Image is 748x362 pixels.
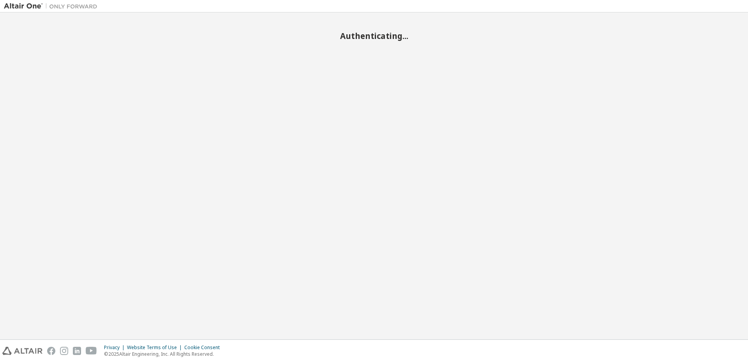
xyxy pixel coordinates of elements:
[4,31,744,41] h2: Authenticating...
[184,344,224,351] div: Cookie Consent
[104,351,224,357] p: © 2025 Altair Engineering, Inc. All Rights Reserved.
[127,344,184,351] div: Website Terms of Use
[60,347,68,355] img: instagram.svg
[47,347,55,355] img: facebook.svg
[73,347,81,355] img: linkedin.svg
[2,347,42,355] img: altair_logo.svg
[104,344,127,351] div: Privacy
[86,347,97,355] img: youtube.svg
[4,2,101,10] img: Altair One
